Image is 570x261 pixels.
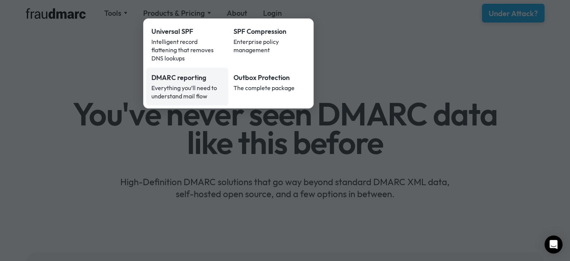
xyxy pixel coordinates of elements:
div: Intelligent record flattening that removes DNS lookups [151,38,223,62]
div: The complete package [233,84,305,92]
div: Universal SPF [151,27,223,36]
div: DMARC reporting [151,73,223,83]
a: SPF CompressionEnterprise policy management [228,21,311,68]
nav: Products & Pricing [143,18,314,109]
div: Enterprise policy management [233,38,305,54]
a: Outbox ProtectionThe complete package [228,68,311,106]
div: SPF Compression [233,27,305,36]
div: Open Intercom Messenger [545,235,563,253]
div: Everything you’ll need to understand mail flow [151,84,223,100]
a: DMARC reportingEverything you’ll need to understand mail flow [146,68,229,106]
a: Universal SPFIntelligent record flattening that removes DNS lookups [146,21,229,68]
div: Outbox Protection [233,73,305,83]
